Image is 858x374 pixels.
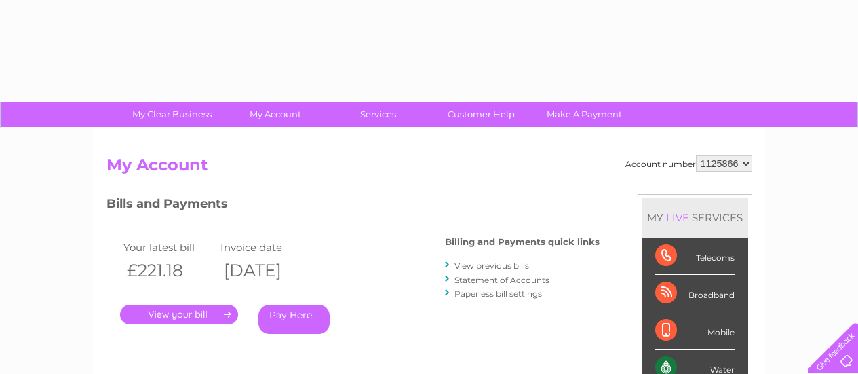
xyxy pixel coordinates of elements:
div: MY SERVICES [642,198,748,237]
div: Account number [625,155,752,172]
a: Pay Here [258,305,330,334]
div: Telecoms [655,238,735,275]
div: LIVE [663,211,692,224]
a: Paperless bill settings [454,288,542,299]
th: £221.18 [120,257,218,284]
td: Your latest bill [120,238,218,257]
div: Broadband [655,275,735,312]
a: View previous bills [454,261,529,271]
div: Mobile [655,312,735,350]
a: Services [322,102,434,127]
a: Customer Help [425,102,537,127]
a: My Account [219,102,331,127]
a: My Clear Business [116,102,228,127]
a: Statement of Accounts [454,275,549,285]
th: [DATE] [217,257,315,284]
a: Make A Payment [528,102,640,127]
a: . [120,305,238,324]
h3: Bills and Payments [106,194,600,218]
h4: Billing and Payments quick links [445,237,600,247]
h2: My Account [106,155,752,181]
td: Invoice date [217,238,315,257]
